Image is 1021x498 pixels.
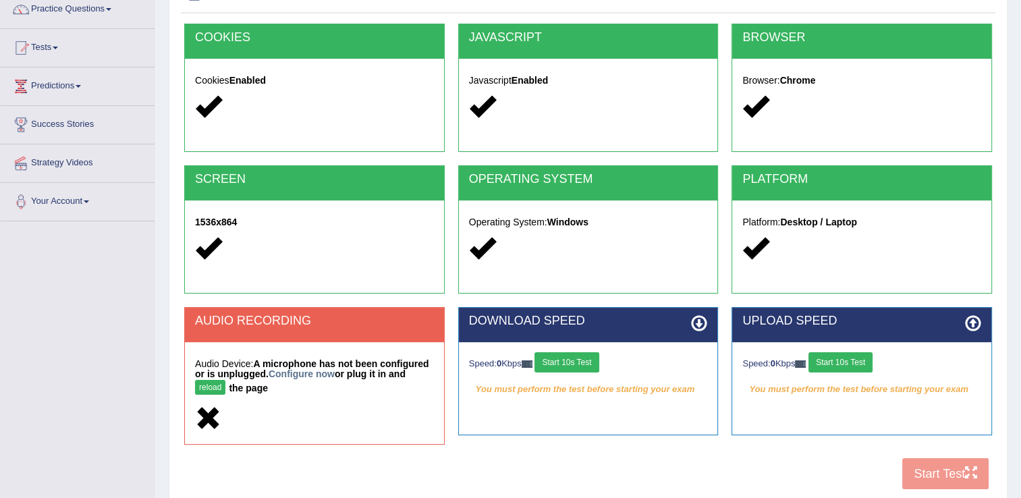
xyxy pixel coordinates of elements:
button: reload [195,380,225,395]
strong: Chrome [780,75,816,86]
a: Configure now [269,368,335,379]
strong: A microphone has not been configured or is unplugged. or plug it in and the page [195,358,429,393]
button: Start 10s Test [534,352,599,372]
strong: Enabled [229,75,266,86]
strong: 1536x864 [195,217,237,227]
h5: Javascript [469,76,708,86]
div: Speed: Kbps [469,352,708,376]
strong: Desktop / Laptop [780,217,857,227]
h5: Cookies [195,76,434,86]
em: You must perform the test before starting your exam [469,379,708,399]
h2: PLATFORM [742,173,981,186]
h2: DOWNLOAD SPEED [469,314,708,328]
h5: Audio Device: [195,359,434,398]
h5: Browser: [742,76,981,86]
a: Success Stories [1,106,155,140]
strong: 0 [771,358,775,368]
h2: AUDIO RECORDING [195,314,434,328]
button: Start 10s Test [808,352,873,372]
img: ajax-loader-fb-connection.gif [522,360,532,368]
a: Tests [1,29,155,63]
h2: SCREEN [195,173,434,186]
a: Strategy Videos [1,144,155,178]
strong: Enabled [512,75,548,86]
em: You must perform the test before starting your exam [742,379,981,399]
strong: Windows [547,217,588,227]
h2: COOKIES [195,31,434,45]
h2: BROWSER [742,31,981,45]
img: ajax-loader-fb-connection.gif [795,360,806,368]
div: Speed: Kbps [742,352,981,376]
h2: JAVASCRIPT [469,31,708,45]
a: Your Account [1,183,155,217]
h2: OPERATING SYSTEM [469,173,708,186]
strong: 0 [497,358,501,368]
h5: Platform: [742,217,981,227]
h5: Operating System: [469,217,708,227]
h2: UPLOAD SPEED [742,314,981,328]
a: Predictions [1,67,155,101]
